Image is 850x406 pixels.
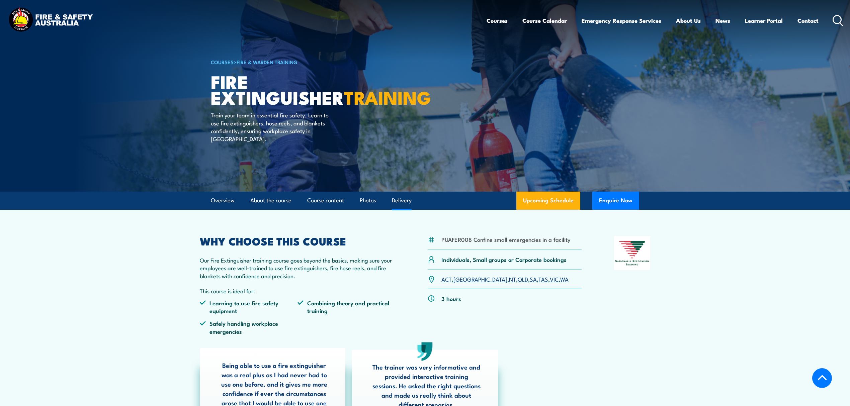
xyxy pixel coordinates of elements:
[307,192,344,209] a: Course content
[211,192,235,209] a: Overview
[211,58,376,66] h6: >
[715,12,730,29] a: News
[538,275,548,283] a: TAS
[211,74,376,105] h1: Fire Extinguisher
[509,275,516,283] a: NT
[518,275,528,283] a: QLD
[200,256,395,280] p: Our Fire Extinguisher training course goes beyond the basics, making sure your employees are well...
[582,12,661,29] a: Emergency Response Services
[516,192,580,210] a: Upcoming Schedule
[550,275,559,283] a: VIC
[797,12,819,29] a: Contact
[453,275,507,283] a: [GEOGRAPHIC_DATA]
[614,236,650,270] img: Nationally Recognised Training logo.
[441,275,569,283] p: , , , , , , ,
[487,12,508,29] a: Courses
[592,192,639,210] button: Enquire Now
[200,319,297,335] li: Safely handling workplace emergencies
[441,275,452,283] a: ACT
[237,58,297,66] a: Fire & Warden Training
[200,236,395,245] h2: WHY CHOOSE THIS COURSE
[360,192,376,209] a: Photos
[530,275,537,283] a: SA
[441,256,567,263] p: Individuals, Small groups or Corporate bookings
[211,111,333,142] p: Train your team in essential fire safety. Learn to use fire extinguishers, hose reels, and blanke...
[676,12,701,29] a: About Us
[560,275,569,283] a: WA
[200,287,395,295] p: This course is ideal for:
[250,192,291,209] a: About the course
[745,12,783,29] a: Learner Portal
[522,12,567,29] a: Course Calendar
[441,235,571,243] li: PUAFER008 Confine small emergencies in a facility
[392,192,412,209] a: Delivery
[344,83,431,111] strong: TRAINING
[200,299,297,315] li: Learning to use fire safety equipment
[211,58,234,66] a: COURSES
[297,299,395,315] li: Combining theory and practical training
[441,295,461,302] p: 3 hours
